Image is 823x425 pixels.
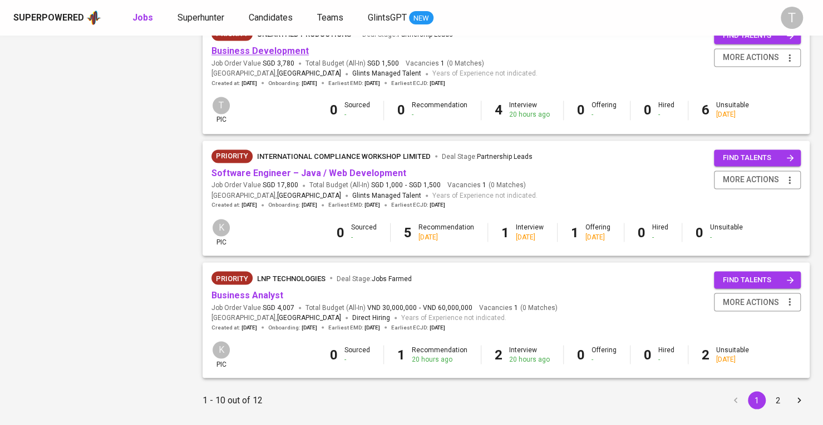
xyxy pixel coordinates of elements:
[351,223,377,242] div: Sourced
[412,345,467,364] div: Recommendation
[401,312,506,323] span: Years of Experience not indicated.
[305,59,399,68] span: Total Budget (All-In)
[364,79,380,87] span: [DATE]
[211,181,298,190] span: Job Order Value
[242,323,257,331] span: [DATE]
[211,168,406,178] a: Software Engineer – Java / Web Development
[714,48,801,67] button: more actions
[178,11,226,25] a: Superhunter
[516,232,544,242] div: [DATE]
[352,313,390,321] span: Direct Hiring
[371,181,403,190] span: SGD 1,000
[249,11,295,25] a: Candidates
[501,224,509,240] b: 1
[211,149,253,163] div: New Job received from Demand Team
[203,393,263,407] p: 1 - 10 out of 12
[577,347,585,362] b: 0
[397,102,405,118] b: 0
[309,181,441,190] span: Total Budget (All-In)
[352,69,421,77] span: Glints Managed Talent
[211,68,341,79] span: [GEOGRAPHIC_DATA] ,
[418,223,474,242] div: Recommendation
[716,354,749,364] div: [DATE]
[211,96,231,124] div: pic
[391,201,445,209] span: Earliest ECJD :
[344,354,370,364] div: -
[211,191,341,202] span: [GEOGRAPHIC_DATA] ,
[418,232,474,242] div: [DATE]
[723,51,779,64] span: more actions
[263,303,294,312] span: SGD 4,007
[412,354,467,364] div: 20 hours ago
[277,68,341,79] span: [GEOGRAPHIC_DATA]
[716,110,749,119] div: [DATE]
[714,271,801,288] button: find talents
[391,79,445,87] span: Earliest ECJD :
[509,345,550,364] div: Interview
[268,201,317,209] span: Onboarding :
[725,391,810,409] nav: pagination navigation
[211,151,253,162] span: Priority
[702,347,709,362] b: 2
[714,293,801,311] button: more actions
[658,101,674,119] div: Hired
[658,345,674,364] div: Hired
[644,102,652,118] b: 0
[447,181,526,190] span: Vacancies ( 0 Matches )
[277,191,341,202] span: [GEOGRAPHIC_DATA]
[423,303,472,312] span: VND 60,000,000
[268,323,317,331] span: Onboarding :
[404,224,412,240] b: 5
[132,11,155,25] a: Jobs
[430,323,445,331] span: [DATE]
[481,181,486,190] span: 1
[211,303,294,312] span: Job Order Value
[495,102,502,118] b: 4
[638,224,645,240] b: 0
[723,273,794,286] span: find talents
[352,192,421,199] span: Glints Managed Talent
[644,347,652,362] b: 0
[714,171,801,189] button: more actions
[367,59,399,68] span: SGD 1,500
[652,223,668,242] div: Hired
[571,224,579,240] b: 1
[419,303,421,312] span: -
[769,391,787,409] button: Go to page 2
[397,31,453,38] span: Partnership Leads
[509,110,550,119] div: 20 hours ago
[716,345,749,364] div: Unsuitable
[710,232,743,242] div: -
[442,153,533,161] span: Deal Stage :
[211,340,231,369] div: pic
[714,27,801,44] button: find talents
[368,11,433,25] a: GlintsGPT NEW
[328,201,380,209] span: Earliest EMD :
[344,345,370,364] div: Sourced
[364,201,380,209] span: [DATE]
[268,79,317,87] span: Onboarding :
[249,12,293,23] span: Candidates
[710,223,743,242] div: Unsuitable
[211,218,231,237] div: K
[585,232,610,242] div: [DATE]
[723,152,794,164] span: find talents
[211,201,257,209] span: Created at :
[211,218,231,247] div: pic
[211,323,257,331] span: Created at :
[723,173,779,187] span: more actions
[344,101,370,119] div: Sourced
[211,312,341,323] span: [GEOGRAPHIC_DATA] ,
[211,79,257,87] span: Created at :
[479,303,558,312] span: Vacancies ( 0 Matches )
[242,201,257,209] span: [DATE]
[790,391,808,409] button: Go to next page
[257,274,326,282] span: LNP Technologies
[405,181,407,190] span: -
[592,110,617,119] div: -
[337,224,344,240] b: 0
[302,323,317,331] span: [DATE]
[328,79,380,87] span: Earliest EMD :
[592,345,617,364] div: Offering
[257,30,351,38] span: Unearthed Productions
